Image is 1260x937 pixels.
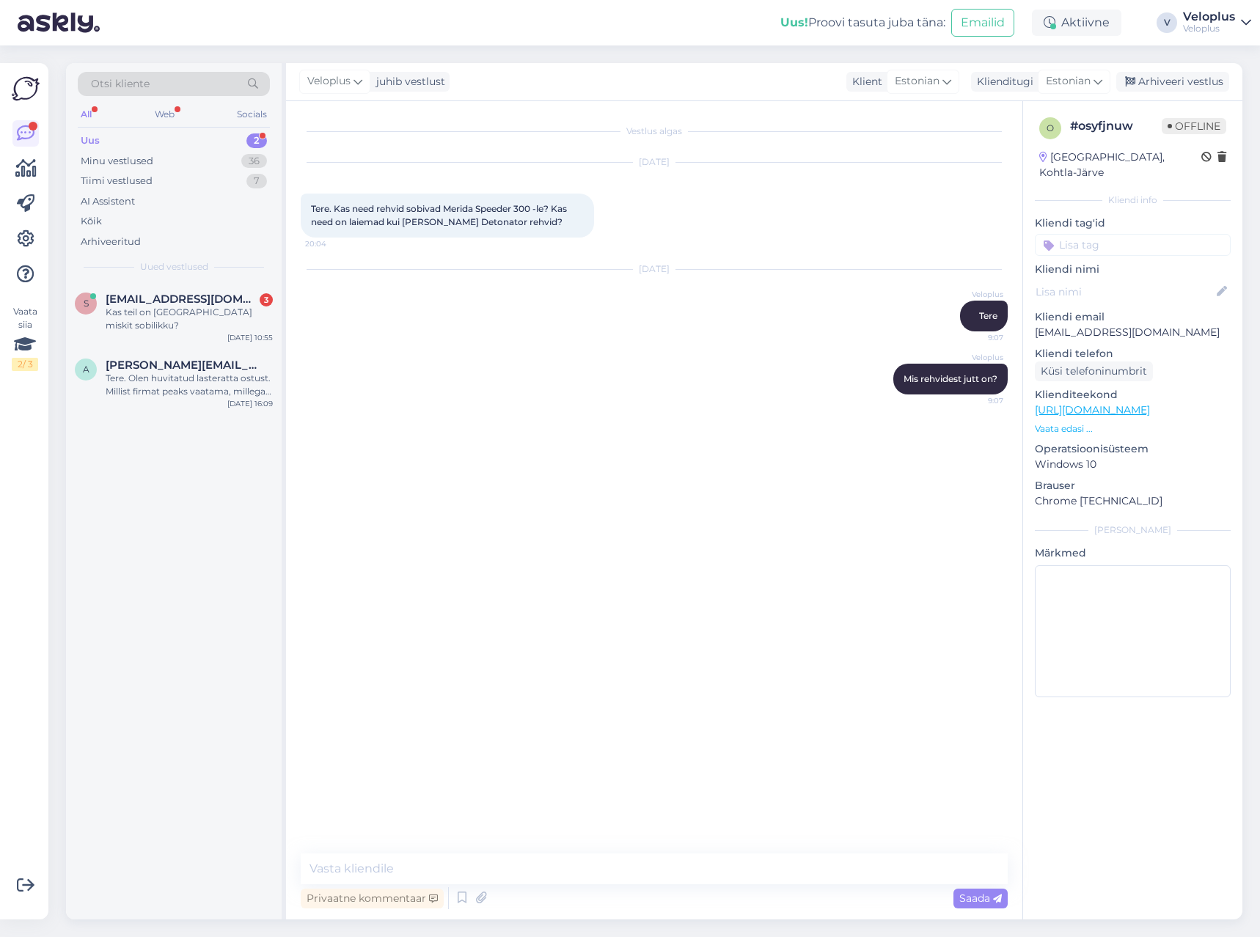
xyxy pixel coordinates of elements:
p: Chrome [TECHNICAL_ID] [1035,493,1231,509]
b: Uus! [780,15,808,29]
div: Kõik [81,214,102,229]
div: Minu vestlused [81,154,153,169]
div: Privaatne kommentaar [301,889,444,908]
span: Uued vestlused [140,260,208,273]
span: a [83,364,89,375]
div: All [78,105,95,124]
div: Tiimi vestlused [81,174,153,188]
p: Kliendi nimi [1035,262,1231,277]
div: Klient [846,74,882,89]
div: [GEOGRAPHIC_DATA], Kohtla-Järve [1039,150,1201,180]
div: juhib vestlust [370,74,445,89]
div: Arhiveeritud [81,235,141,249]
p: Kliendi tag'id [1035,216,1231,231]
div: V [1157,12,1177,33]
span: Offline [1162,118,1226,134]
span: anna@gmail.com [106,359,258,372]
div: Tere. Olen huvitatud lasteratta ostust. Millist firmat peaks vaatama, millega võistlustel suurem ... [106,372,273,398]
span: 20:04 [305,238,360,249]
span: Estonian [1046,73,1091,89]
div: [DATE] [301,155,1008,169]
span: Tere [979,310,997,321]
div: Vaata siia [12,305,38,371]
div: Arhiveeri vestlus [1116,72,1229,92]
div: Socials [234,105,270,124]
a: VeloplusVeloplus [1183,11,1251,34]
div: Küsi telefoninumbrit [1035,361,1153,381]
div: Proovi tasuta juba täna: [780,14,945,32]
p: Kliendi telefon [1035,346,1231,361]
span: s [84,298,89,309]
span: Estonian [895,73,939,89]
button: Emailid [951,9,1014,37]
span: Saada [959,892,1002,905]
span: siim.rooba@gmail.com [106,293,258,306]
div: Aktiivne [1032,10,1121,36]
div: [PERSON_NAME] [1035,523,1231,537]
a: [URL][DOMAIN_NAME] [1035,403,1150,416]
div: 2 / 3 [12,358,38,371]
div: 2 [246,133,267,148]
div: AI Assistent [81,194,135,209]
div: [DATE] [301,262,1008,276]
div: Kas teil on [GEOGRAPHIC_DATA] miskit sobilikku? [106,306,273,332]
img: Askly Logo [12,75,40,103]
div: Uus [81,133,100,148]
div: Vestlus algas [301,125,1008,138]
div: # osyfjnuw [1070,117,1162,135]
span: Veloplus [948,289,1003,300]
span: Veloplus [307,73,351,89]
span: o [1047,122,1054,133]
p: [EMAIL_ADDRESS][DOMAIN_NAME] [1035,325,1231,340]
span: 9:07 [948,332,1003,343]
div: Veloplus [1183,11,1235,23]
p: Märkmed [1035,545,1231,561]
p: Kliendi email [1035,309,1231,325]
span: 9:07 [948,395,1003,406]
span: Tere. Kas need rehvid sobivad Merida Speeder 300 -le? Kas need on laiemad kui [PERSON_NAME] Deton... [311,203,569,227]
div: 7 [246,174,267,188]
input: Lisa nimi [1036,284,1214,300]
div: 36 [241,154,267,169]
div: [DATE] 10:55 [227,332,273,343]
div: Klienditugi [971,74,1033,89]
span: Mis rehvidest jutt on? [904,373,997,384]
div: [DATE] 16:09 [227,398,273,409]
div: 3 [260,293,273,306]
div: Veloplus [1183,23,1235,34]
p: Vaata edasi ... [1035,422,1231,436]
span: Veloplus [948,352,1003,363]
p: Klienditeekond [1035,387,1231,403]
input: Lisa tag [1035,234,1231,256]
span: Otsi kliente [91,76,150,92]
div: Web [152,105,177,124]
p: Brauser [1035,478,1231,493]
div: Kliendi info [1035,194,1231,207]
p: Windows 10 [1035,457,1231,472]
p: Operatsioonisüsteem [1035,441,1231,457]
